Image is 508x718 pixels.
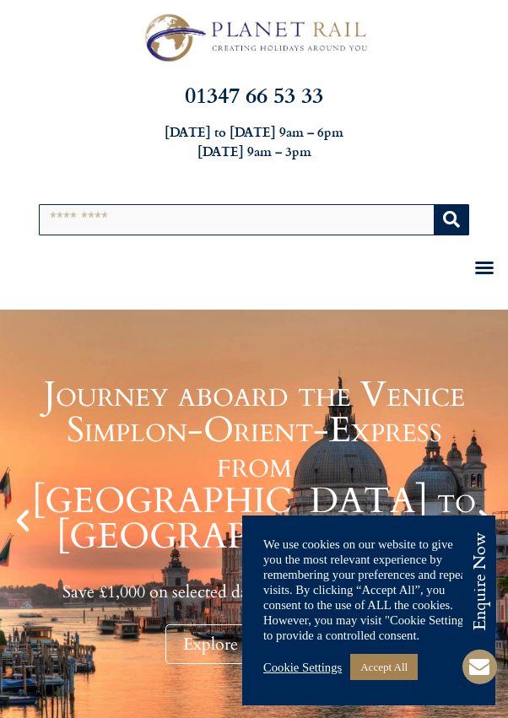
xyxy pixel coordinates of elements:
div: Next slide [471,506,500,535]
div: Previous slide [8,506,37,535]
strong: [DATE] to [DATE] 9am – 6pm [165,122,343,141]
a: 01347 66 53 33 [185,78,323,111]
img: Planet Rail Train Holidays Logo [135,8,373,67]
div: Explore the Journey [165,624,343,664]
a: Accept All [350,654,418,680]
div: We use cookies on our website to give you the most relevant experience by remembering your prefer... [263,537,474,643]
div: Menu Toggle [469,252,500,283]
a: Cookie Settings [263,660,342,675]
strong: [DATE] 9am – 3pm [197,142,311,160]
p: Save £1,000 on selected dates this Autumn and Winter [25,581,483,602]
h1: Journey aboard the Venice Simplon-Orient-Express from [GEOGRAPHIC_DATA] to [GEOGRAPHIC_DATA] [25,377,483,554]
button: Search [434,205,468,235]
